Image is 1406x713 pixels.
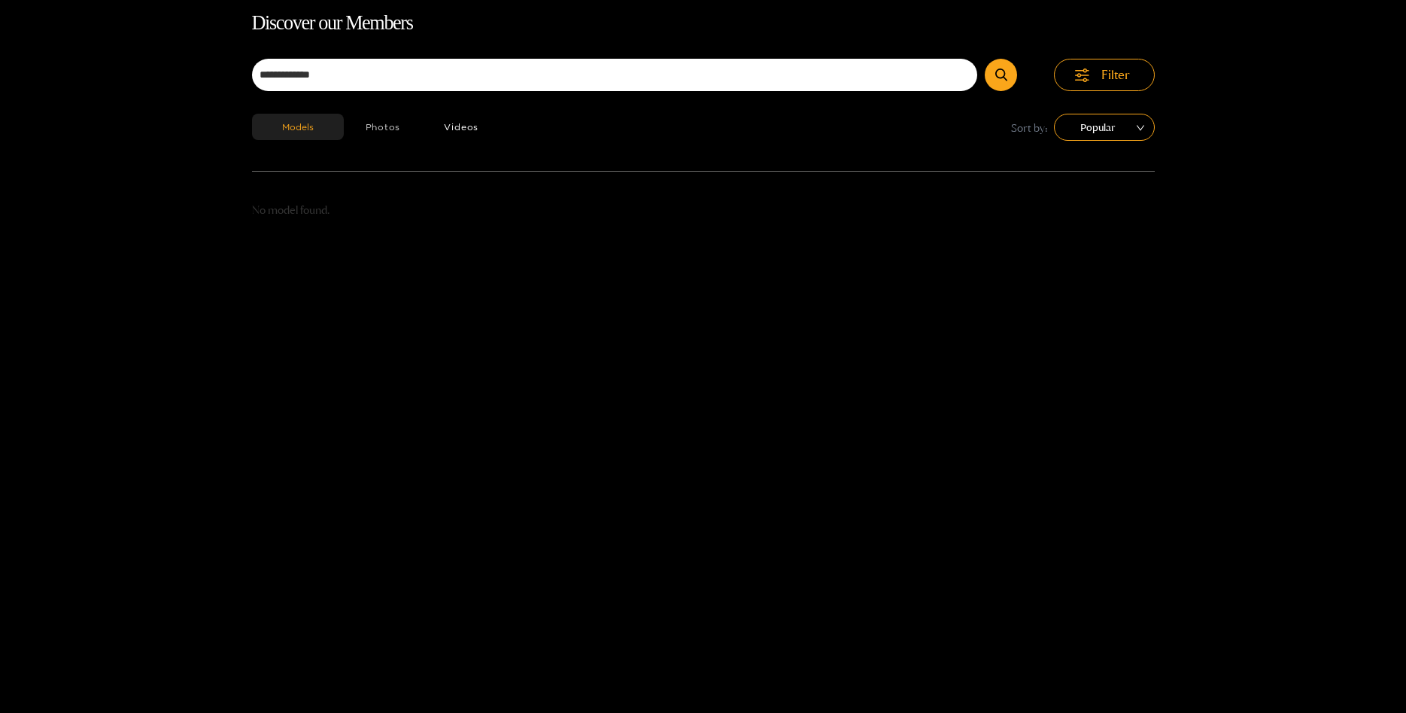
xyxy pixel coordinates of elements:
button: Submit Search [985,59,1017,91]
span: Popular [1065,116,1143,139]
button: Photos [344,114,423,140]
button: Filter [1054,59,1155,91]
div: sort [1054,114,1155,141]
button: Videos [422,114,500,140]
span: Sort by: [1011,119,1048,136]
span: Filter [1101,66,1130,84]
p: No model found. [252,202,1155,219]
button: Models [252,114,344,140]
h1: Discover our Members [252,8,1155,39]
